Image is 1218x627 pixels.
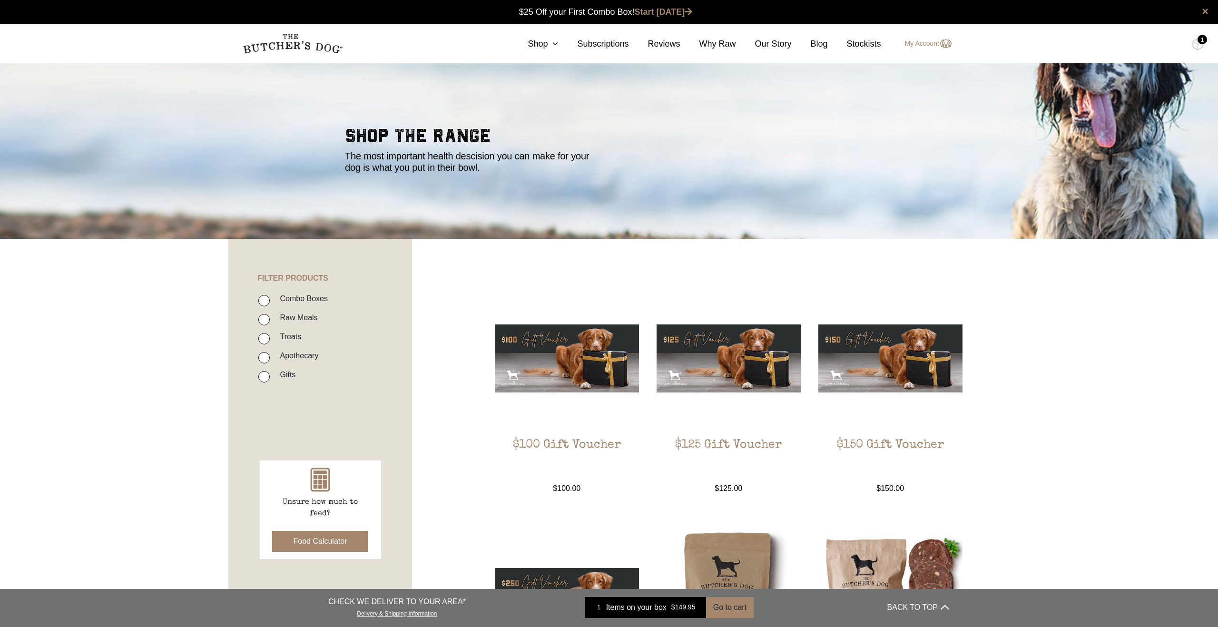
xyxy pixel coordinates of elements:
[715,484,719,492] span: $
[275,311,317,324] label: Raw Meals
[895,38,952,49] a: My Account
[495,286,639,494] a: $100 Gift Voucher$100 Gift Voucher $100.00
[818,438,963,483] h2: $150 Gift Voucher
[275,330,301,343] label: Treats
[1192,38,1204,50] img: TBD_Cart-Full.png
[680,38,736,50] a: Why Raw
[275,349,318,362] label: Apothecary
[509,38,558,50] a: Shop
[345,127,873,150] h2: shop the range
[228,239,412,283] h4: FILTER PRODUCTS
[736,38,792,50] a: Our Story
[671,604,696,611] bdi: 149.95
[585,597,706,618] a: 1 Items on your box $149.95
[357,608,437,617] a: Delivery & Shipping Information
[657,286,801,431] img: $125 Gift Voucher
[275,292,328,305] label: Combo Boxes
[273,497,368,519] p: Unsure how much to feed?
[706,597,754,618] button: Go to cart
[495,286,639,431] img: $100 Gift Voucher
[876,484,881,492] span: $
[495,438,639,483] h2: $100 Gift Voucher
[1202,6,1208,17] a: close
[818,286,963,431] img: $150 Gift Voucher
[629,38,680,50] a: Reviews
[345,150,597,173] p: The most important health descision you can make for your dog is what you put in their bowl.
[553,484,580,492] bdi: 100.00
[592,603,606,612] div: 1
[1198,35,1207,44] div: 1
[606,602,667,613] span: Items on your box
[657,438,801,483] h2: $125 Gift Voucher
[792,38,828,50] a: Blog
[558,38,629,50] a: Subscriptions
[818,286,963,494] a: $150 Gift Voucher$150 Gift Voucher $150.00
[671,604,675,611] span: $
[887,596,949,619] button: BACK TO TOP
[272,531,369,552] button: Food Calculator
[328,596,466,607] p: CHECK WE DELIVER TO YOUR AREA*
[635,7,693,17] a: Start [DATE]
[657,286,801,494] a: $125 Gift Voucher$125 Gift Voucher $125.00
[275,368,295,381] label: Gifts
[553,484,557,492] span: $
[876,484,904,492] bdi: 150.00
[715,484,742,492] bdi: 125.00
[828,38,881,50] a: Stockists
